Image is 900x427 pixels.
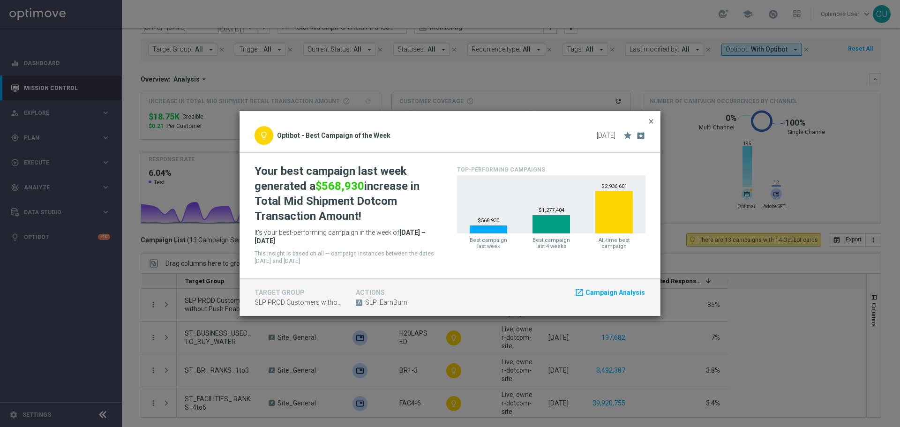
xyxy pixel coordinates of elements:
[356,300,362,306] span: A
[634,128,645,140] button: archive
[597,132,615,140] span: [DATE]
[601,183,627,189] text: $2,936,601
[595,237,633,249] span: All-time best campaign
[365,299,407,307] span: SLP_EarnBurn
[306,132,390,139] strong: Best Campaign of the Week
[255,250,443,265] p: This insight is based on all — campaign instances between the dates [DATE] and [DATE]
[575,288,584,297] i: launch
[470,237,507,249] span: Best campaign last week
[255,289,342,296] h4: target group
[277,132,304,140] span: Optibot -
[539,207,565,213] text: $1,277,404
[478,217,499,224] text: $568,930
[315,180,364,193] span: $568,930
[255,299,342,307] span: SLP PROD Customers without Push Enabled
[623,131,632,140] i: star
[356,289,409,296] h4: actions
[259,131,269,140] i: lightbulb_outline
[623,128,632,140] button: star
[255,164,436,224] h2: Your best campaign last week generated a increase in Total Mid Shipment Dotcom Transaction Amount!
[636,131,645,140] i: archive
[457,166,645,173] h4: Top-Performing Campaigns
[647,118,655,125] span: close
[585,288,645,297] span: Campaign Analysis
[532,237,570,249] span: Best campaign last 4 weeks
[255,228,436,245] p: It's your best-performing campaign in the week of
